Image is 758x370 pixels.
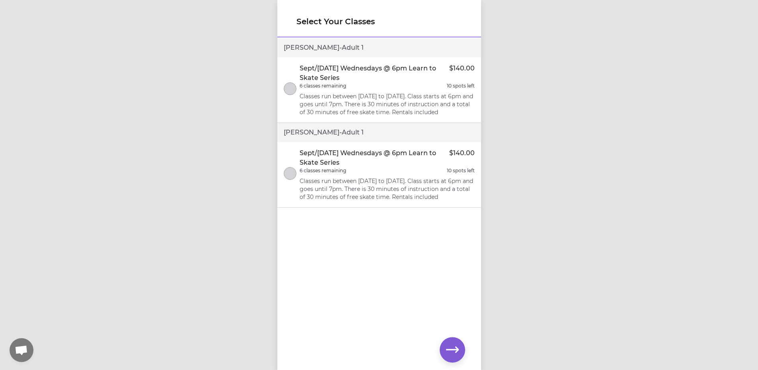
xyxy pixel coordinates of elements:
h1: Select Your Classes [296,16,462,27]
button: select class [284,82,296,95]
p: $140.00 [449,64,475,83]
p: 6 classes remaining [300,167,346,174]
p: 10 spots left [447,167,475,174]
button: select class [284,167,296,180]
p: Classes run between [DATE] to [DATE]. Class starts at 6pm and goes until 7pm. There is 30 minutes... [300,92,475,116]
p: 10 spots left [447,83,475,89]
div: [PERSON_NAME] - Adult 1 [277,123,481,142]
p: Classes run between [DATE] to [DATE]. Class starts at 6pm and goes until 7pm. There is 30 minutes... [300,177,475,201]
div: [PERSON_NAME] - Adult 1 [277,38,481,57]
p: Sept/[DATE] Wednesdays @ 6pm Learn to Skate Series [300,64,449,83]
p: Sept/[DATE] Wednesdays @ 6pm Learn to Skate Series [300,148,449,167]
p: 6 classes remaining [300,83,346,89]
p: $140.00 [449,148,475,167]
a: Open chat [10,338,33,362]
